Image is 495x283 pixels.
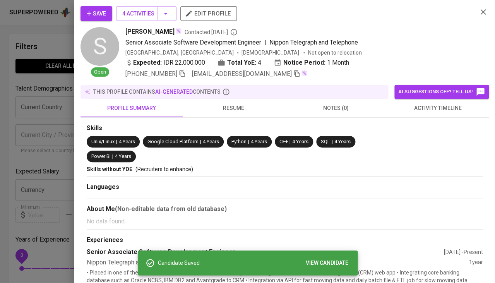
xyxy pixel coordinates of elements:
[87,248,444,257] div: Senior Associate Software Development Engineer
[192,70,292,77] span: [EMAIL_ADDRESS][DOMAIN_NAME]
[125,58,205,67] div: IDR 22.000.000
[112,153,113,160] span: |
[289,138,291,146] span: |
[147,139,199,144] span: Google Cloud Platform
[180,10,237,16] a: edit profile
[87,183,483,192] div: Languages
[269,39,358,46] span: Nippon Telegraph and Telephone
[258,58,261,67] span: 4
[119,139,135,144] span: 4 Years
[279,139,288,144] span: C++
[248,138,249,146] span: |
[87,9,106,19] span: Save
[91,69,109,76] span: Open
[87,124,483,133] div: Skills
[306,258,348,268] span: VIEW CANDIDATE
[332,138,333,146] span: |
[115,153,131,159] span: 4 Years
[116,138,117,146] span: |
[155,89,193,95] span: AI-generated
[444,248,483,256] div: [DATE] - Present
[187,9,231,19] span: edit profile
[87,258,469,267] div: Nippon Telegraph and Telephone
[200,138,201,146] span: |
[231,139,247,144] span: Python
[227,58,256,67] b: Total YoE:
[283,58,325,67] b: Notice Period:
[203,139,219,144] span: 4 Years
[91,139,115,144] span: Unix/Linux
[87,204,483,214] div: About Me
[122,9,170,19] span: 4 Activities
[321,139,330,144] span: SQL
[469,258,483,267] div: 1 year
[398,87,485,96] span: AI suggestions off? Tell us!
[116,6,176,21] button: 4 Activities
[334,139,351,144] span: 4 Years
[81,6,112,21] button: Save
[125,49,234,57] div: [GEOGRAPHIC_DATA], [GEOGRAPHIC_DATA]
[185,28,238,36] span: Contacted [DATE]
[93,88,221,96] p: this profile contains contents
[187,103,280,113] span: resume
[87,236,483,245] div: Experiences
[87,166,132,172] span: Skills without YOE
[292,139,308,144] span: 4 Years
[301,70,307,76] img: magic_wand.svg
[125,27,175,36] span: [PERSON_NAME]
[87,217,483,226] p: No data found.
[115,205,227,213] b: (Non-editable data from old database)
[274,58,349,67] div: 1 Month
[391,103,484,113] span: activity timeline
[242,49,300,57] span: [DEMOGRAPHIC_DATA]
[289,103,382,113] span: notes (0)
[175,28,182,34] img: magic_wand.svg
[125,70,177,77] span: [PHONE_NUMBER]
[230,28,238,36] svg: By Batam recruiter
[85,103,178,113] span: profile summary
[81,27,119,66] div: S
[125,39,261,46] span: Senior Associate Software Development Engineer
[264,38,266,47] span: |
[135,166,193,172] span: (Recruiters to enhance)
[251,139,267,144] span: 4 Years
[158,256,351,270] div: Candidate Saved
[308,49,362,57] p: Not open to relocation
[133,58,162,67] b: Expected:
[91,153,111,159] span: Power BI
[394,85,489,99] button: AI suggestions off? Tell us!
[180,6,237,21] button: edit profile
